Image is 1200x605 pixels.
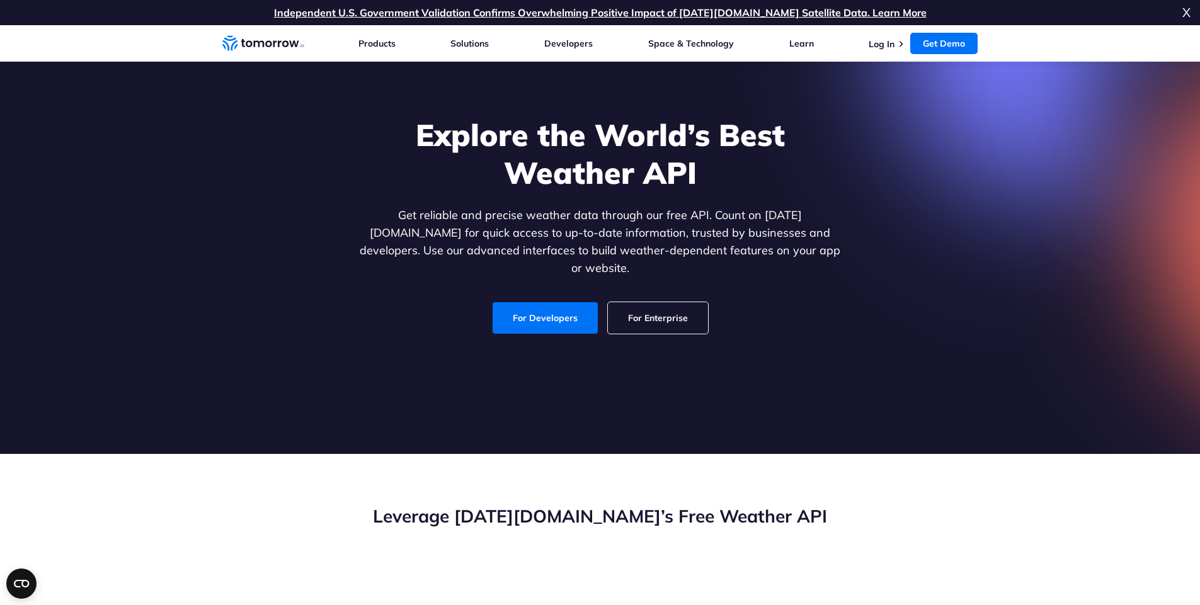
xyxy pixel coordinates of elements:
a: Home link [222,34,304,53]
h1: Explore the World’s Best Weather API [357,116,843,191]
a: For Enterprise [608,302,708,334]
a: Independent U.S. Government Validation Confirms Overwhelming Positive Impact of [DATE][DOMAIN_NAM... [274,6,927,19]
button: Open CMP widget [6,568,37,599]
p: Get reliable and precise weather data through our free API. Count on [DATE][DOMAIN_NAME] for quic... [357,206,843,277]
a: Solutions [450,38,489,49]
h2: Leverage [DATE][DOMAIN_NAME]’s Free Weather API [222,504,978,528]
a: Get Demo [910,33,978,54]
a: Log In [869,38,894,50]
a: Developers [544,38,593,49]
a: Products [358,38,396,49]
a: Learn [789,38,814,49]
a: For Developers [493,302,598,334]
a: Space & Technology [648,38,734,49]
